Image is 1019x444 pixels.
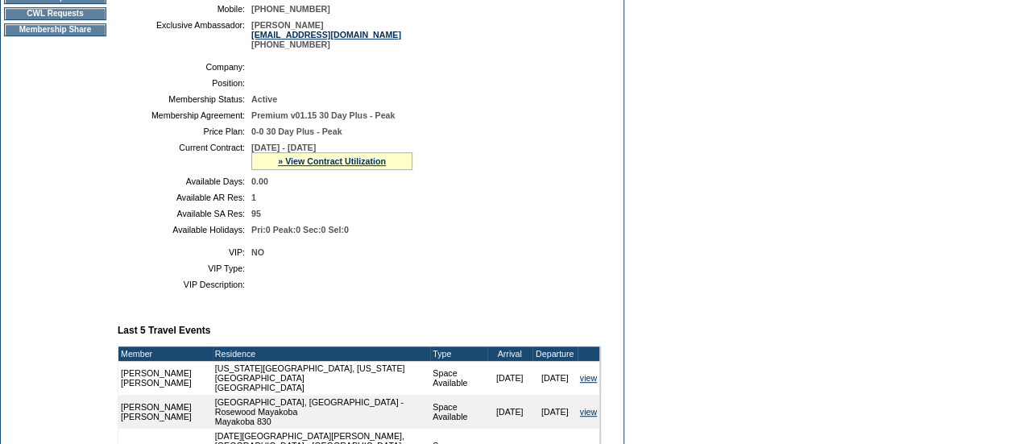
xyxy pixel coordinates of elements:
a: view [580,373,597,383]
td: Type [430,346,487,361]
span: Active [251,94,277,104]
span: [PHONE_NUMBER] [251,4,330,14]
td: Arrival [487,346,532,361]
span: 1 [251,193,256,202]
td: Member [118,346,213,361]
td: Price Plan: [124,127,245,136]
span: Premium v01.15 30 Day Plus - Peak [251,110,395,120]
td: VIP: [124,247,245,257]
td: VIP Description: [124,280,245,289]
td: Space Available [430,395,487,429]
td: Available SA Res: [124,209,245,218]
td: Departure [532,346,578,361]
b: Last 5 Travel Events [118,325,210,336]
a: » View Contract Utilization [278,156,386,166]
td: Exclusive Ambassador: [124,20,245,49]
td: Available Holidays: [124,225,245,234]
td: Available Days: [124,176,245,186]
td: VIP Type: [124,263,245,273]
td: Mobile: [124,4,245,14]
td: [DATE] [487,395,532,429]
span: [PERSON_NAME] [PHONE_NUMBER] [251,20,401,49]
span: Pri:0 Peak:0 Sec:0 Sel:0 [251,225,349,234]
span: 0-0 30 Day Plus - Peak [251,127,342,136]
td: Current Contract: [124,143,245,170]
td: [GEOGRAPHIC_DATA], [GEOGRAPHIC_DATA] - Rosewood Mayakoba Mayakoba 830 [213,395,430,429]
td: [DATE] [532,395,578,429]
a: [EMAIL_ADDRESS][DOMAIN_NAME] [251,30,401,39]
span: 95 [251,209,261,218]
span: 0.00 [251,176,268,186]
td: CWL Requests [4,7,106,20]
td: [US_STATE][GEOGRAPHIC_DATA], [US_STATE][GEOGRAPHIC_DATA] [GEOGRAPHIC_DATA] [213,361,430,395]
td: Membership Status: [124,94,245,104]
span: [DATE] - [DATE] [251,143,316,152]
td: Residence [213,346,430,361]
td: Membership Agreement: [124,110,245,120]
td: [DATE] [532,361,578,395]
td: Space Available [430,361,487,395]
a: view [580,407,597,417]
td: [PERSON_NAME] [PERSON_NAME] [118,395,213,429]
td: [PERSON_NAME] [PERSON_NAME] [118,361,213,395]
td: Available AR Res: [124,193,245,202]
td: Position: [124,78,245,88]
span: NO [251,247,264,257]
td: [DATE] [487,361,532,395]
td: Company: [124,62,245,72]
td: Membership Share [4,23,106,36]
